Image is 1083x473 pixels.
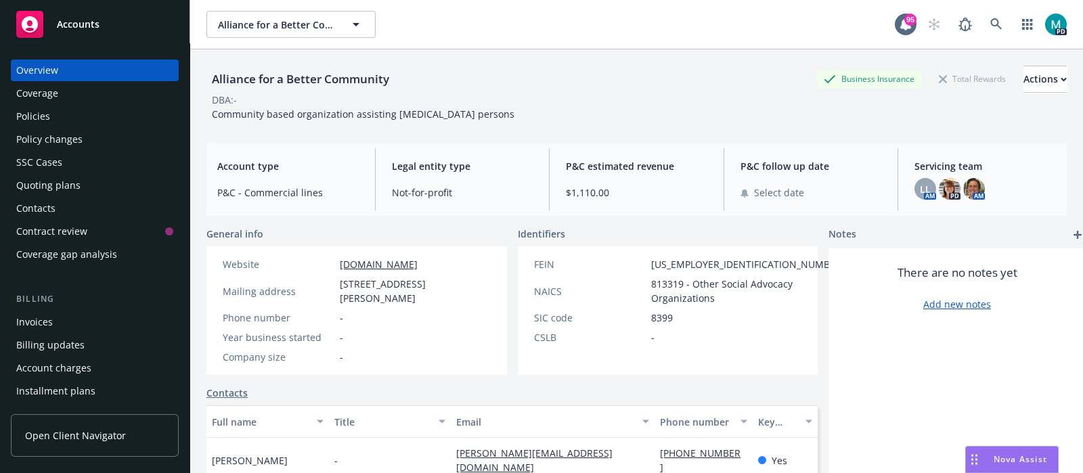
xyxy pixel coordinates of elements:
[392,185,533,200] span: Not-for-profit
[212,415,309,429] div: Full name
[11,311,179,333] a: Invoices
[223,330,334,344] div: Year business started
[534,257,646,271] div: FEIN
[534,330,646,344] div: CSLB
[16,221,87,242] div: Contract review
[223,257,334,271] div: Website
[217,185,359,200] span: P&C - Commercial lines
[11,357,179,379] a: Account charges
[566,159,707,173] span: P&C estimated revenue
[566,185,707,200] span: $1,110.00
[651,257,845,271] span: [US_EMPLOYER_IDENTIFICATION_NUMBER]
[817,70,921,87] div: Business Insurance
[758,415,797,429] div: Key contact
[223,311,334,325] div: Phone number
[16,129,83,150] div: Policy changes
[754,185,804,200] span: Select date
[57,19,100,30] span: Accounts
[11,106,179,127] a: Policies
[11,129,179,150] a: Policy changes
[392,159,533,173] span: Legal entity type
[11,60,179,81] a: Overview
[966,447,983,472] div: Drag to move
[16,334,85,356] div: Billing updates
[456,415,634,429] div: Email
[16,380,95,402] div: Installment plans
[11,198,179,219] a: Contacts
[534,311,646,325] div: SIC code
[1023,66,1067,93] button: Actions
[16,244,117,265] div: Coverage gap analysis
[223,284,334,298] div: Mailing address
[329,405,451,438] button: Title
[11,83,179,104] a: Coverage
[651,277,845,305] span: 813319 - Other Social Advocacy Organizations
[1023,66,1067,92] div: Actions
[965,446,1059,473] button: Nova Assist
[212,453,288,468] span: [PERSON_NAME]
[1045,14,1067,35] img: photo
[16,357,91,379] div: Account charges
[340,277,491,305] span: [STREET_ADDRESS][PERSON_NAME]
[451,405,655,438] button: Email
[11,5,179,43] a: Accounts
[334,453,338,468] span: -
[340,311,343,325] span: -
[11,152,179,173] a: SSC Cases
[206,227,263,241] span: General info
[11,292,179,306] div: Billing
[898,265,1017,281] span: There are no notes yet
[828,227,856,243] span: Notes
[741,159,882,173] span: P&C follow up date
[655,405,752,438] button: Phone number
[212,93,237,107] div: DBA: -
[932,70,1013,87] div: Total Rewards
[212,108,514,120] span: Community based organization assisting [MEDICAL_DATA] persons
[651,311,673,325] span: 8399
[217,159,359,173] span: Account type
[963,178,985,200] img: photo
[16,152,62,173] div: SSC Cases
[914,159,1056,173] span: Servicing team
[16,60,58,81] div: Overview
[518,227,565,241] span: Identifiers
[334,415,431,429] div: Title
[16,175,81,196] div: Quoting plans
[11,175,179,196] a: Quoting plans
[660,415,732,429] div: Phone number
[939,178,960,200] img: photo
[16,198,56,219] div: Contacts
[218,18,335,32] span: Alliance for a Better Community
[952,11,979,38] a: Report a Bug
[772,453,787,468] span: Yes
[206,386,248,400] a: Contacts
[904,14,916,26] div: 95
[206,70,395,88] div: Alliance for a Better Community
[11,221,179,242] a: Contract review
[206,405,329,438] button: Full name
[923,297,991,311] a: Add new notes
[11,334,179,356] a: Billing updates
[16,311,53,333] div: Invoices
[994,453,1047,465] span: Nova Assist
[25,428,126,443] span: Open Client Navigator
[223,350,334,364] div: Company size
[340,258,418,271] a: [DOMAIN_NAME]
[340,330,343,344] span: -
[16,83,58,104] div: Coverage
[983,11,1010,38] a: Search
[340,350,343,364] span: -
[651,330,655,344] span: -
[534,284,646,298] div: NAICS
[11,244,179,265] a: Coverage gap analysis
[206,11,376,38] button: Alliance for a Better Community
[11,380,179,402] a: Installment plans
[16,106,50,127] div: Policies
[1014,11,1041,38] a: Switch app
[920,182,931,196] span: LL
[921,11,948,38] a: Start snowing
[753,405,818,438] button: Key contact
